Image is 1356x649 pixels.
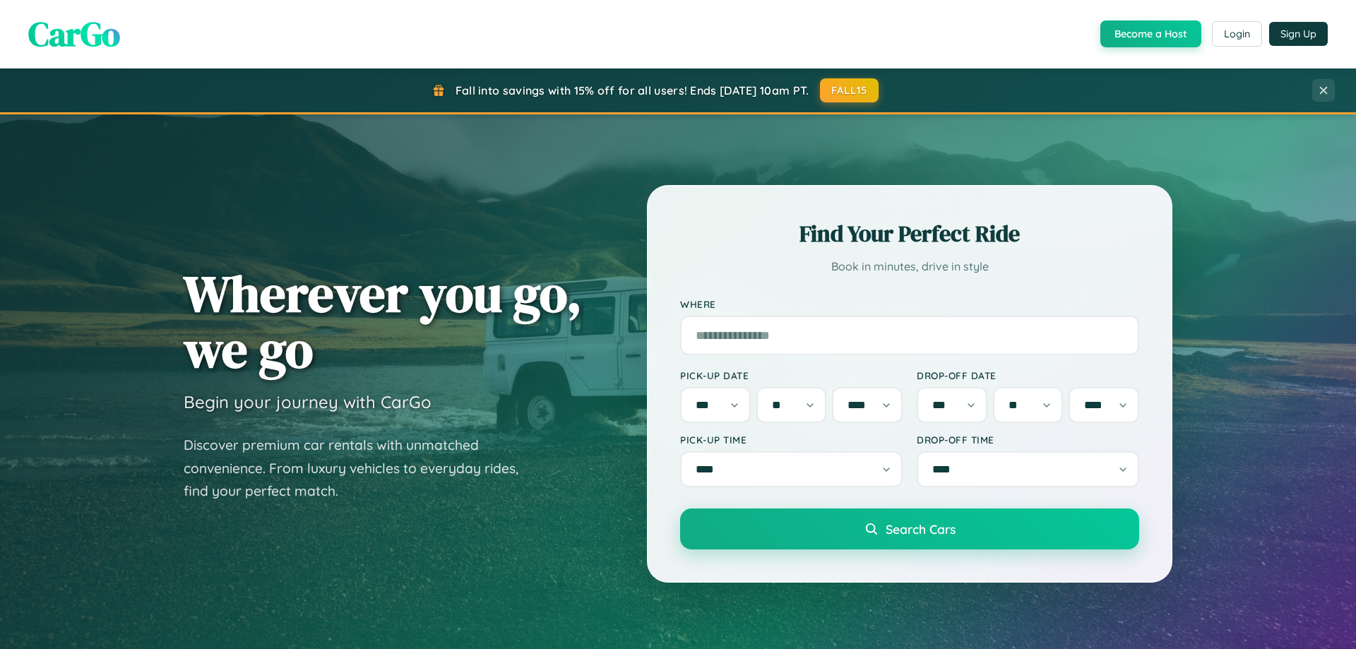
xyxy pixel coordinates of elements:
p: Discover premium car rentals with unmatched convenience. From luxury vehicles to everyday rides, ... [184,434,537,503]
label: Where [680,298,1139,310]
label: Pick-up Date [680,369,903,381]
label: Drop-off Date [917,369,1139,381]
button: Search Cars [680,508,1139,549]
span: Search Cars [886,521,956,537]
button: Become a Host [1100,20,1201,47]
label: Drop-off Time [917,434,1139,446]
h2: Find Your Perfect Ride [680,218,1139,249]
span: Fall into savings with 15% off for all users! Ends [DATE] 10am PT. [456,83,809,97]
button: Sign Up [1269,22,1328,46]
label: Pick-up Time [680,434,903,446]
button: Login [1212,21,1262,47]
p: Book in minutes, drive in style [680,256,1139,277]
h1: Wherever you go, we go [184,266,582,377]
button: FALL15 [820,78,879,102]
h3: Begin your journey with CarGo [184,391,432,412]
span: CarGo [28,11,120,57]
